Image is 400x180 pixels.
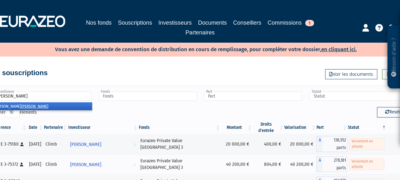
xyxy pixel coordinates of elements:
[220,154,252,174] td: 40 200,00 €
[43,134,68,154] td: Climb
[86,18,112,27] a: Nos fonds
[20,142,24,146] i: [Français] Personne physique
[43,154,68,174] td: Climb
[323,136,347,152] span: 138,552 parts
[68,158,138,171] a: [PERSON_NAME]
[29,141,41,147] div: [DATE]
[220,121,252,134] th: Montant: activer pour trier la colonne par ordre croissant
[27,121,43,134] th: Date: activer pour trier la colonne par ordre croissant
[349,138,385,150] span: Versement en attente
[347,121,387,134] th: Statut : activer pour trier la colonne par ordre d&eacute;croissant
[252,121,284,134] th: Droits d'entrée: activer pour trier la colonne par ordre croissant
[20,163,23,166] i: [Français] Personne physique
[118,18,152,28] a: Souscriptions
[220,134,252,154] td: 20 000,00 €
[138,121,220,134] th: Fonds: activer pour trier la colonne par ordre croissant
[268,18,314,27] a: Commissions1
[70,139,101,150] span: [PERSON_NAME]
[140,158,218,171] div: Eurazeo Private Value [GEOGRAPHIC_DATA] 3
[68,138,138,150] a: [PERSON_NAME]
[316,156,347,172] div: A - Eurazeo Private Value Europe 3
[390,29,397,86] p: Besoin d'aide ?
[29,161,41,168] div: [DATE]
[133,159,136,171] i: Voir l'investisseur
[284,134,316,154] td: 20 000,00 €
[349,159,385,170] span: Versement en attente
[252,134,284,154] td: 400,00 €
[325,69,377,79] a: Voir les documents
[37,44,357,53] p: Vous avez une demande de convention de distribution en cours de remplissage, pour compléter votre...
[321,46,357,53] a: en cliquant ici.
[284,121,316,134] th: Valorisation: activer pour trier la colonne par ordre croissant
[316,156,323,172] span: A
[140,137,218,151] div: Eurazeo Private Value [GEOGRAPHIC_DATA] 3
[158,18,192,27] a: Investisseurs
[133,139,136,150] i: Voir l'investisseur
[284,154,316,174] td: 40 200,00 €
[21,104,48,109] em: [PERSON_NAME]
[5,107,20,118] select: Afficheréléments
[185,28,214,37] a: Partenaires
[305,20,314,26] span: 1
[316,136,323,152] span: A
[323,156,347,172] span: 278,181 parts
[68,121,138,134] th: Investisseur: activer pour trier la colonne par ordre croissant
[198,18,227,27] a: Documents
[70,159,101,171] span: [PERSON_NAME]
[252,154,284,174] td: 804,00 €
[316,121,347,134] th: Part: activer pour trier la colonne par ordre croissant
[233,18,261,27] a: Conseillers
[43,121,68,134] th: Partenaire: activer pour trier la colonne par ordre croissant
[316,136,347,152] div: A - Eurazeo Private Value Europe 3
